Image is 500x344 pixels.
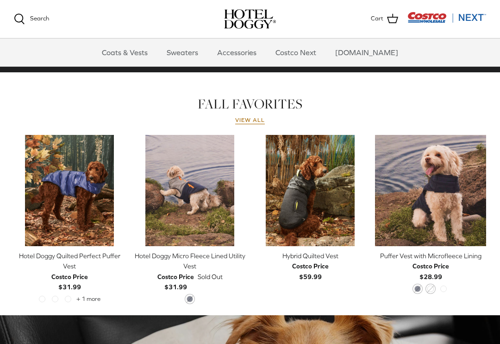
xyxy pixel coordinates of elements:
a: Puffer Vest with Microfleece Lining [375,135,486,246]
a: Visit Costco Next [407,18,486,25]
b: $28.99 [412,261,449,280]
img: Costco Next [407,12,486,23]
a: Puffer Vest with Microfleece Lining Costco Price$28.99 [375,251,486,282]
span: Cart [371,14,383,24]
a: Hotel Doggy Quilted Perfect Puffer Vest Costco Price$31.99 [14,251,125,293]
b: $31.99 [157,272,194,291]
a: Hybrid Quilted Vest [255,135,366,246]
a: hoteldoggy.com hoteldoggycom [224,9,276,29]
div: Hotel Doggy Micro Fleece Lined Utility Vest [134,251,245,272]
a: FALL FAVORITES [198,95,302,113]
div: Costco Price [292,261,329,271]
a: Costco Next [267,38,325,66]
span: + 1 more [76,296,100,302]
div: Costco Price [412,261,449,271]
a: Search [14,13,49,25]
b: $59.99 [292,261,329,280]
img: hoteldoggycom [224,9,276,29]
div: Puffer Vest with Microfleece Lining [375,251,486,261]
a: View all [235,117,265,124]
a: Hotel Doggy Quilted Perfect Puffer Vest [14,135,125,246]
div: Costco Price [51,272,88,282]
a: Accessories [209,38,265,66]
a: Hotel Doggy Micro Fleece Lined Utility Vest Costco Price$31.99 Sold Out [134,251,245,293]
a: Hybrid Quilted Vest Costco Price$59.99 [255,251,366,282]
span: Search [30,15,49,22]
b: $31.99 [51,272,88,291]
div: Hotel Doggy Quilted Perfect Puffer Vest [14,251,125,272]
div: Costco Price [157,272,194,282]
a: Cart [371,13,398,25]
a: Coats & Vests [94,38,156,66]
a: Hotel Doggy Micro Fleece Lined Utility Vest [134,135,245,246]
div: Hybrid Quilted Vest [255,251,366,261]
a: Sweaters [158,38,206,66]
a: [DOMAIN_NAME] [327,38,406,66]
span: Sold Out [198,272,223,282]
